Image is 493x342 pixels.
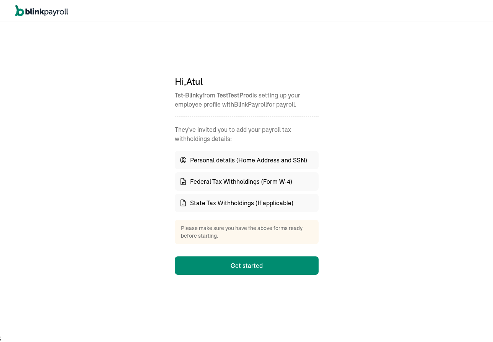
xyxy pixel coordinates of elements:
[175,256,319,275] button: Get started
[175,220,319,244] div: Please make sure you have the above forms ready before starting.
[190,198,293,207] span: State Tax Withholdings (If applicable)
[175,91,319,109] p: from is setting up your employee profile with BlinkPayroll for payroll.
[190,177,292,186] span: Federal Tax Withholdings (Form W-4)
[175,125,319,143] p: They've invited you to add your payroll tax withholdings details :
[190,156,307,165] span: Personal details (Home Address and SSN)
[175,75,319,88] span: Hi,
[186,76,203,87] span: Atul
[175,91,202,99] span: tst-Blinky
[217,91,252,99] span: testTestProd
